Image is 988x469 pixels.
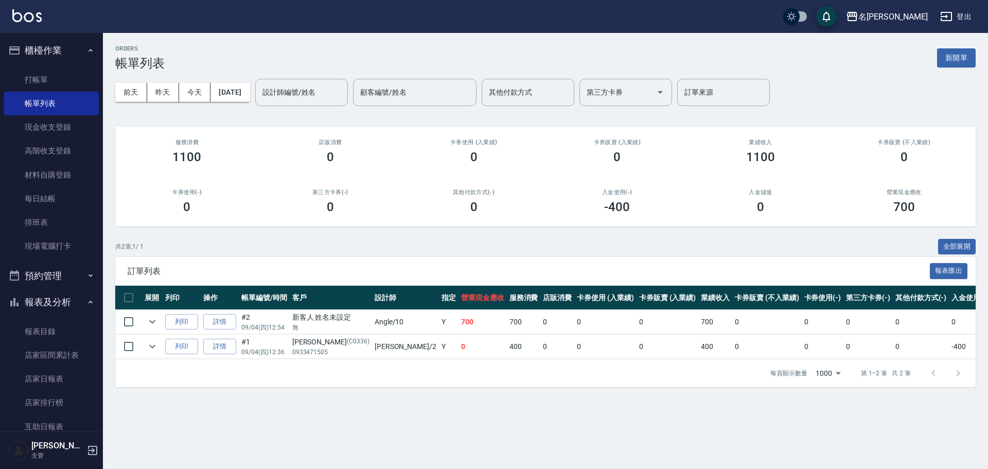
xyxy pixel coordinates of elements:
td: Y [439,310,458,334]
a: 現金收支登錄 [4,115,99,139]
p: 無 [292,323,369,332]
a: 店家排行榜 [4,391,99,414]
th: 設計師 [372,286,439,310]
td: 0 [732,310,801,334]
th: 卡券使用 (入業績) [574,286,637,310]
button: 列印 [165,339,198,355]
img: Logo [12,9,42,22]
td: 0 [732,335,801,359]
img: Person [8,440,29,461]
h5: [PERSON_NAME] [31,441,84,451]
div: 名[PERSON_NAME] [858,10,928,23]
button: 新開單 [937,48,976,67]
a: 詳情 [203,339,236,355]
th: 營業現金應收 [458,286,507,310]
td: 0 [843,310,893,334]
td: #2 [239,310,290,334]
button: [DATE] [210,83,250,102]
h3: 700 [893,200,915,214]
h3: 0 [901,150,908,164]
h2: 店販消費 [271,139,390,146]
th: 卡券販賣 (入業績) [637,286,699,310]
th: 卡券使用(-) [802,286,844,310]
button: 昨天 [147,83,179,102]
button: 報表及分析 [4,289,99,316]
th: 店販消費 [540,286,574,310]
td: 0 [893,310,949,334]
td: 0 [843,335,893,359]
button: 櫃檯作業 [4,37,99,64]
div: [PERSON_NAME] [292,337,369,348]
span: 訂單列表 [128,266,930,276]
td: 0 [574,310,637,334]
h3: 0 [470,150,478,164]
a: 排班表 [4,211,99,234]
a: 高階收支登錄 [4,139,99,163]
p: 每頁顯示數量 [770,369,807,378]
button: 前天 [115,83,147,102]
button: 名[PERSON_NAME] [842,6,932,27]
p: 主管 [31,451,84,460]
button: 今天 [179,83,211,102]
h3: 服務消費 [128,139,246,146]
th: 卡券販賣 (不入業績) [732,286,801,310]
h3: -400 [604,200,630,214]
td: 0 [637,310,699,334]
button: 報表匯出 [930,263,968,279]
p: 09/04 (四) 12:36 [241,348,287,357]
th: 第三方卡券(-) [843,286,893,310]
a: 現場電腦打卡 [4,234,99,258]
th: 服務消費 [507,286,541,310]
td: 700 [698,310,732,334]
p: 0933471505 [292,348,369,357]
button: 列印 [165,314,198,330]
a: 互助日報表 [4,415,99,439]
h2: 業績收入 [701,139,820,146]
td: 400 [507,335,541,359]
h3: 0 [613,150,621,164]
td: [PERSON_NAME] /2 [372,335,439,359]
td: 0 [637,335,699,359]
h2: 卡券販賣 (不入業績) [844,139,963,146]
h2: 入金儲值 [701,189,820,196]
a: 詳情 [203,314,236,330]
h3: 1100 [172,150,201,164]
td: 0 [893,335,949,359]
a: 店家區間累計表 [4,343,99,367]
h3: 0 [470,200,478,214]
h3: 0 [327,200,334,214]
h2: 卡券使用(-) [128,189,246,196]
td: 400 [698,335,732,359]
h2: 入金使用(-) [558,189,677,196]
td: Angle /10 [372,310,439,334]
td: 0 [540,335,574,359]
p: 09/04 (四) 12:54 [241,323,287,332]
th: 展開 [142,286,163,310]
p: 共 2 筆, 1 / 1 [115,242,144,251]
a: 材料自購登錄 [4,163,99,187]
h2: 卡券使用 (入業績) [414,139,533,146]
h2: 卡券販賣 (入業績) [558,139,677,146]
button: 登出 [936,7,976,26]
td: 700 [458,310,507,334]
th: 業績收入 [698,286,732,310]
a: 報表匯出 [930,266,968,275]
p: 第 1–2 筆 共 2 筆 [861,369,911,378]
button: 預約管理 [4,263,99,289]
h2: 其他付款方式(-) [414,189,533,196]
th: 操作 [201,286,239,310]
th: 帳單編號/時間 [239,286,290,310]
td: 0 [802,335,844,359]
a: 報表目錄 [4,320,99,343]
th: 指定 [439,286,458,310]
td: 0 [574,335,637,359]
td: 700 [507,310,541,334]
button: save [816,6,837,27]
a: 帳單列表 [4,92,99,115]
div: 新客人 姓名未設定 [292,312,369,323]
th: 其他付款方式(-) [893,286,949,310]
a: 打帳單 [4,68,99,92]
h3: 0 [327,150,334,164]
h3: 帳單列表 [115,56,165,71]
button: Open [652,84,668,100]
